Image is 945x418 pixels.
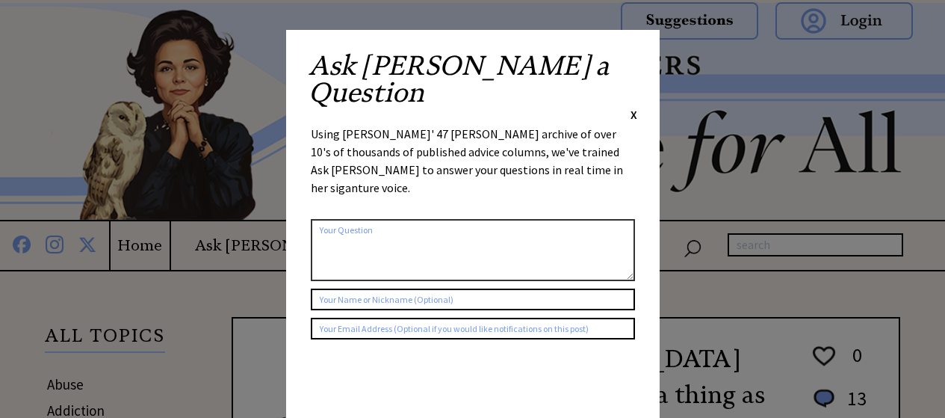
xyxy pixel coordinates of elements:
[311,125,635,212] div: Using [PERSON_NAME]' 47 [PERSON_NAME] archive of over 10's of thousands of published advice colum...
[311,354,538,413] iframe: reCAPTCHA
[309,52,637,106] h2: Ask [PERSON_NAME] a Question
[311,289,635,310] input: Your Name or Nickname (Optional)
[311,318,635,339] input: Your Email Address (Optional if you would like notifications on this post)
[630,107,637,122] span: X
